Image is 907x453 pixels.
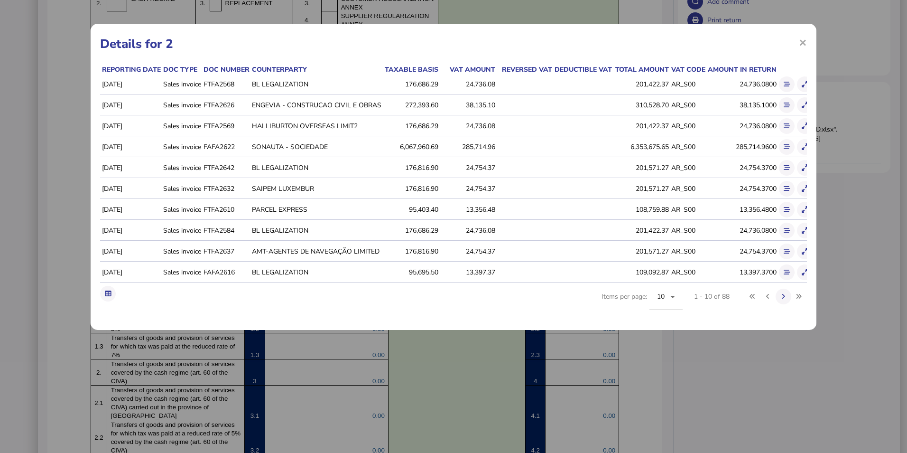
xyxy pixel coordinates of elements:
[669,179,706,199] td: AR_S00
[441,226,495,235] div: 24,736.08
[797,76,813,92] button: Show transaction detail
[250,158,382,178] td: BL LEGALIZATION
[555,65,612,74] div: Deductible VAT
[669,116,706,136] td: AR_S00
[250,221,382,241] td: BL LEGALIZATION
[384,65,438,74] div: Taxable basis
[614,65,669,74] div: Total amount
[441,80,495,89] div: 24,736.08
[799,33,807,51] span: ×
[797,264,813,280] button: Show transaction detail
[100,137,161,157] td: [DATE]
[250,242,382,262] td: AMT-AGENTES DE NAVEGAÇÃO LIMITED
[100,36,807,52] h1: Details for 2
[161,263,202,283] td: Sales invoice
[602,283,683,321] div: Items per page:
[797,118,813,134] button: Show transaction detail
[250,95,382,115] td: ENGEVIA - CONSTRUCAO CIVIL E OBRAS
[100,95,161,115] td: [DATE]
[441,65,495,74] div: VAT amount
[250,263,382,283] td: BL LEGALIZATION
[776,289,791,304] button: Next page
[779,160,795,176] button: Show flow
[100,158,161,178] td: [DATE]
[614,80,669,89] div: 201,422.37
[614,122,669,131] div: 201,422.37
[614,184,669,193] div: 201,571.27
[384,226,438,235] div: 176,686.29
[202,263,250,283] td: FAFA2616
[669,65,706,75] th: VAT code
[202,221,250,241] td: FTFA2584
[384,268,438,277] div: 95,695.50
[161,200,202,220] td: Sales invoice
[708,268,777,277] div: 13,397.3700
[614,163,669,172] div: 201,571.27
[202,75,250,94] td: FTFA2568
[669,263,706,283] td: AR_S00
[100,75,161,94] td: [DATE]
[161,221,202,241] td: Sales invoice
[614,142,669,151] div: 6,353,675.65
[384,101,438,110] div: 272,393.60
[161,158,202,178] td: Sales invoice
[202,242,250,262] td: FTFA2637
[708,65,777,74] div: Amount in return
[441,163,495,172] div: 24,754.37
[441,184,495,193] div: 24,754.37
[100,65,161,75] th: Reporting date
[657,292,665,301] span: 10
[669,95,706,115] td: AR_S00
[797,139,813,155] button: Show transaction detail
[708,101,777,110] div: 38,135.1000
[614,226,669,235] div: 201,422.37
[161,95,202,115] td: Sales invoice
[669,137,706,157] td: AR_S00
[614,205,669,214] div: 108,759.88
[649,283,683,321] mat-form-field: Change page size
[100,200,161,220] td: [DATE]
[791,289,807,304] button: Last page
[669,200,706,220] td: AR_S00
[202,116,250,136] td: FTFA2569
[250,65,382,75] th: Counterparty
[161,75,202,94] td: Sales invoice
[669,158,706,178] td: AR_S00
[250,179,382,199] td: SAIPEM LUXEMBUR
[384,163,438,172] div: 176,816.90
[100,116,161,136] td: [DATE]
[441,122,495,131] div: 24,736.08
[779,97,795,113] button: Show flow
[202,65,250,75] th: Doc number
[250,75,382,94] td: BL LEGALIZATION
[100,263,161,283] td: [DATE]
[779,118,795,134] button: Show flow
[161,65,202,75] th: Doc type
[669,75,706,94] td: AR_S00
[708,142,777,151] div: 285,714.9600
[498,65,552,74] div: Reversed VAT
[441,142,495,151] div: 285,714.96
[384,247,438,256] div: 176,816.90
[779,202,795,217] button: Show flow
[797,97,813,113] button: Show transaction detail
[161,242,202,262] td: Sales invoice
[384,122,438,131] div: 176,686.29
[708,247,777,256] div: 24,754.3700
[779,223,795,238] button: Show flow
[708,205,777,214] div: 13,356.4800
[779,139,795,155] button: Show flow
[250,137,382,157] td: SONAUTA - SOCIEDADE
[441,247,495,256] div: 24,754.37
[161,116,202,136] td: Sales invoice
[779,76,795,92] button: Show flow
[100,179,161,199] td: [DATE]
[202,137,250,157] td: FAFA2622
[441,101,495,110] div: 38,135.10
[779,244,795,259] button: Show flow
[202,200,250,220] td: FTFA2610
[202,158,250,178] td: FTFA2642
[669,242,706,262] td: AR_S00
[100,286,116,302] button: Export table data to Excel
[384,184,438,193] div: 176,816.90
